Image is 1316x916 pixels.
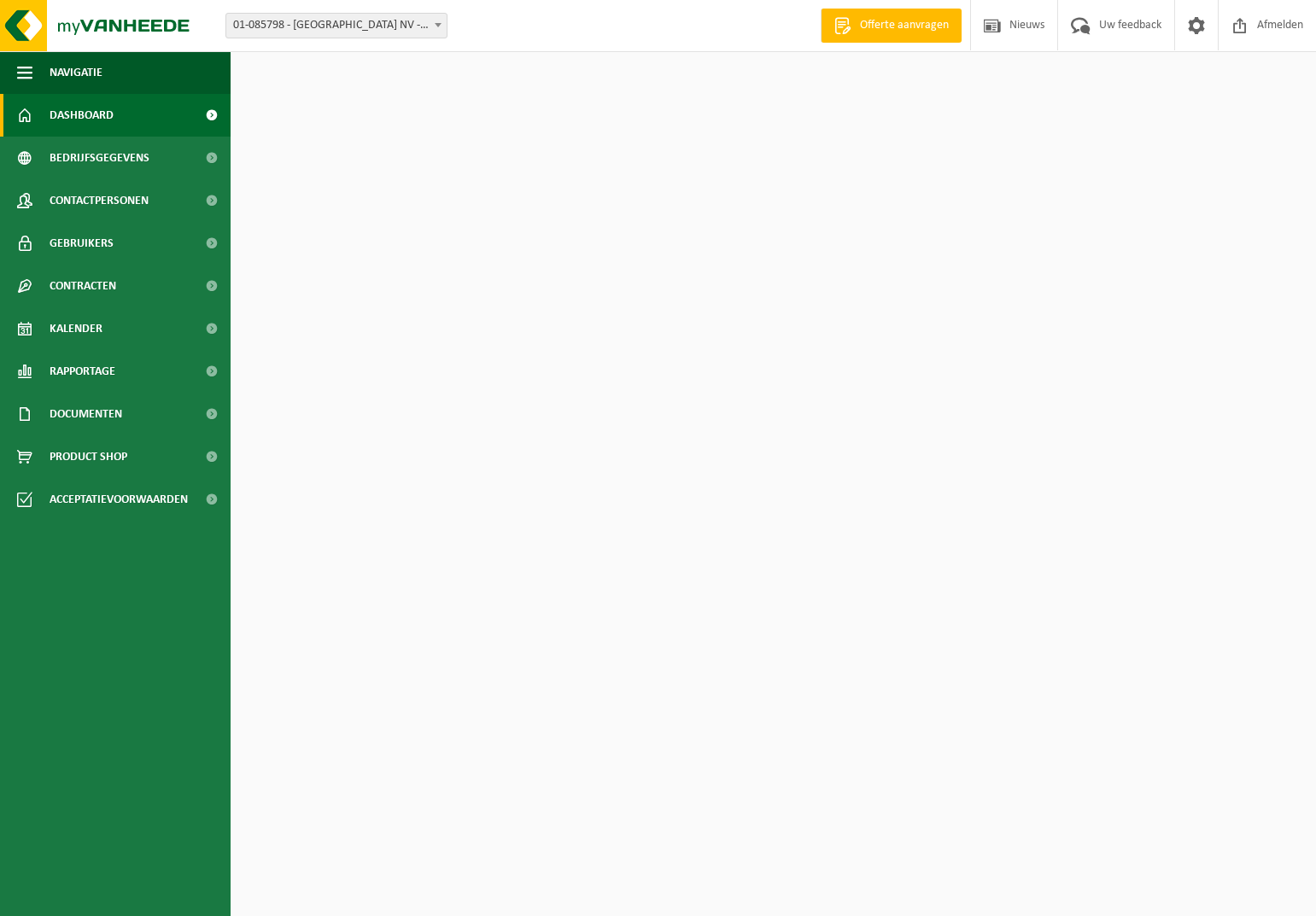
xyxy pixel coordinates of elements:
span: 01-085798 - DB CENTER NV - BEERNEM [225,13,447,38]
span: Documenten [50,393,122,435]
span: Product Shop [50,435,127,478]
span: Dashboard [50,94,114,137]
span: Kalender [50,307,102,350]
a: Offerte aanvragen [821,9,962,43]
span: Gebruikers [50,222,114,265]
span: Offerte aanvragen [856,17,953,34]
span: 01-085798 - DB CENTER NV - BEERNEM [226,14,447,38]
span: Contactpersonen [50,179,149,222]
span: Contracten [50,265,116,307]
span: Bedrijfsgegevens [50,137,149,179]
span: Navigatie [50,51,102,94]
span: Acceptatievoorwaarden [50,478,188,521]
span: Rapportage [50,350,115,393]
